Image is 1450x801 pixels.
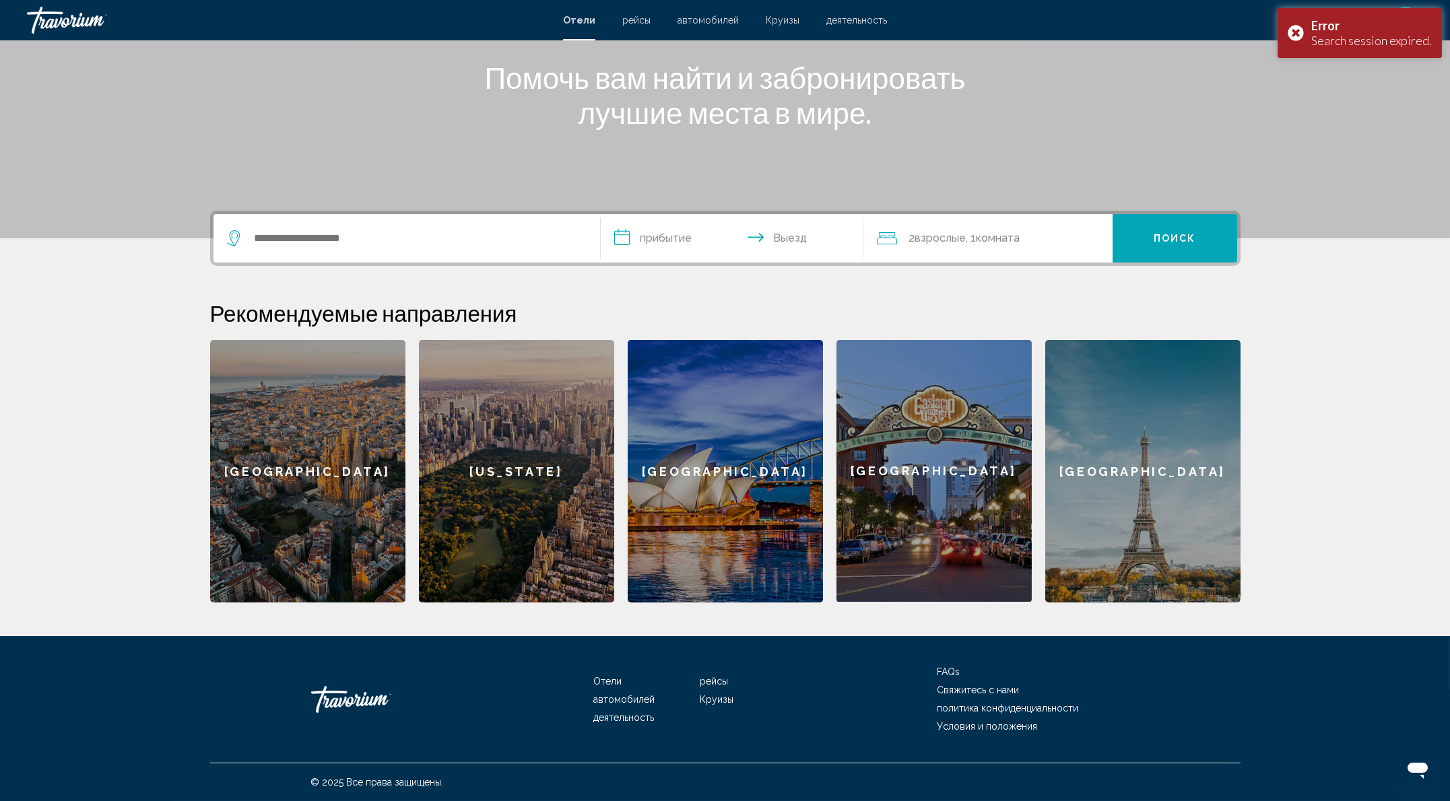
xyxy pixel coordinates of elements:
a: [GEOGRAPHIC_DATA] [210,340,405,602]
a: [GEOGRAPHIC_DATA] [836,340,1032,602]
a: [GEOGRAPHIC_DATA] [1045,340,1241,602]
a: деятельность [594,712,655,723]
a: автомобилей [678,15,739,26]
a: Отели [563,15,595,26]
button: User Menu [1388,6,1423,34]
span: Взрослые [915,232,966,244]
a: [US_STATE] [419,340,614,602]
a: деятельность [826,15,887,26]
div: [GEOGRAPHIC_DATA] [836,340,1032,602]
span: 2 [909,229,966,248]
button: Travelers: 2 adults, 0 children [863,214,1113,263]
a: Свяжитесь с нами [937,685,1020,695]
a: Travorium [27,7,550,34]
a: политика конфиденциальности [937,703,1079,713]
a: FAQs [937,666,960,677]
span: Поиск [1154,234,1196,244]
a: Отели [594,676,622,687]
a: автомобилей [594,694,655,705]
button: Поиск [1113,214,1237,263]
div: Error [1311,18,1432,33]
a: Условия и положения [937,721,1038,732]
button: Check in and out dates [601,214,863,263]
h1: Помочь вам найти и забронировать лучшие места в мире. [473,60,978,130]
div: Search widget [213,214,1237,263]
a: Круизы [766,15,799,26]
a: Travorium [311,679,446,720]
a: рейсы [622,15,651,26]
div: Search session expired. [1311,33,1432,48]
a: Круизы [700,694,733,705]
span: Комната [977,232,1020,244]
h2: Рекомендуемые направления [210,300,1241,326]
span: © 2025 Все права защищены. [311,777,444,788]
a: [GEOGRAPHIC_DATA] [628,340,823,602]
iframe: Кнопка запуска окна обмена сообщениями [1396,747,1439,790]
a: рейсы [700,676,728,687]
span: , 1 [966,229,1020,248]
